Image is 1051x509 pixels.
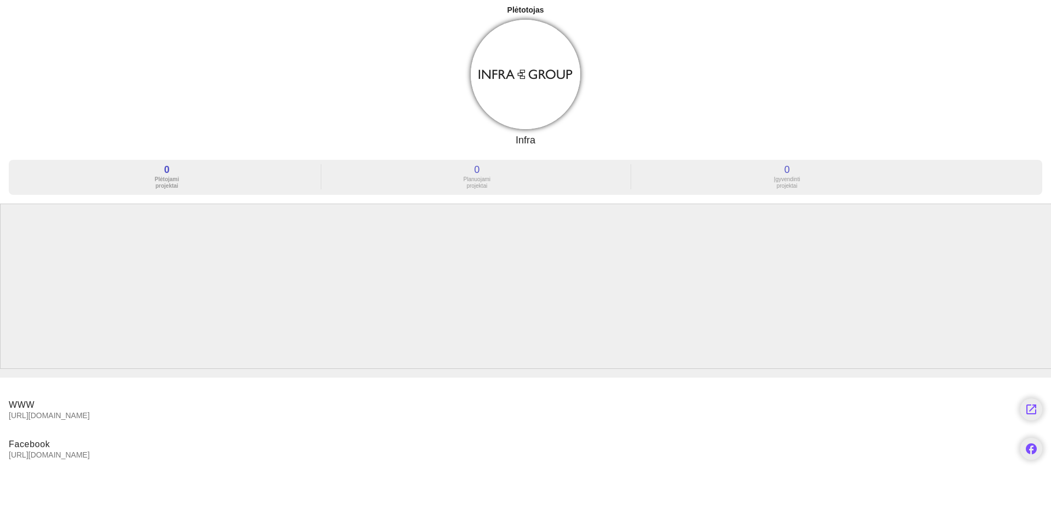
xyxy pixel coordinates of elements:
[323,164,631,175] div: 0
[9,400,34,409] span: WWW
[9,439,50,449] span: Facebook
[13,164,321,175] div: 0
[1020,438,1042,460] a: facebook
[9,450,1012,460] span: [URL][DOMAIN_NAME]
[13,181,323,189] a: 0 Plėtojamiprojektai
[323,181,633,189] a: 0 Planuojamiprojektai
[633,181,941,189] a: 0 Įgyvendintiprojektai
[9,129,1042,151] h3: Infra
[9,410,1012,420] span: [URL][DOMAIN_NAME]
[1020,398,1042,420] a: launch
[633,176,941,189] div: Įgyvendinti projektai
[633,164,941,175] div: 0
[1025,403,1038,416] i: launch
[507,4,544,15] div: Plėtotojas
[1025,442,1038,455] i: facebook
[13,176,321,189] div: Plėtojami projektai
[323,176,631,189] div: Planuojami projektai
